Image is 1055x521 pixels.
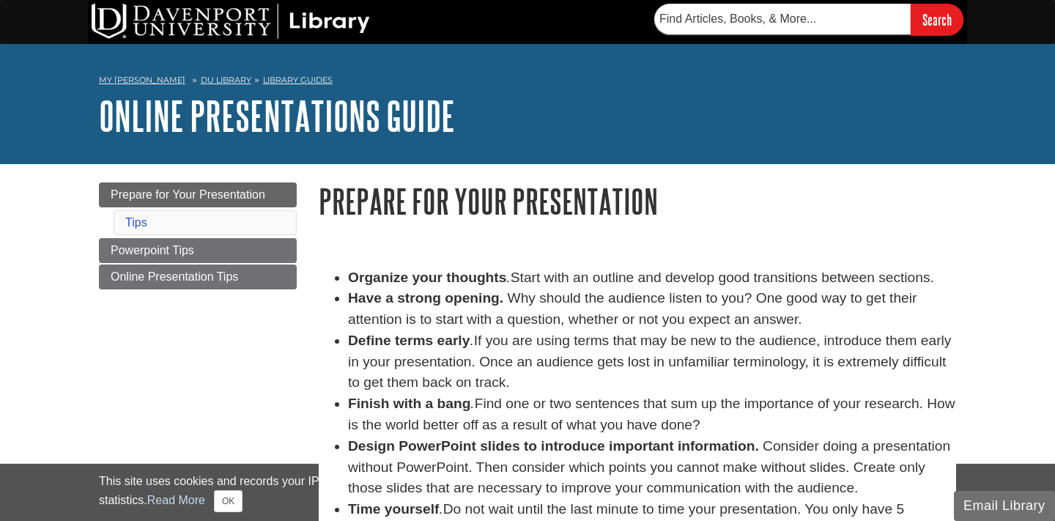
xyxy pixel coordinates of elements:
strong: Define terms early [348,333,470,348]
img: DU Library [92,4,370,39]
nav: breadcrumb [99,70,956,94]
em: . [470,396,474,411]
a: Tips [125,216,147,229]
a: Online Presentations Guide [99,93,455,138]
form: Searches DU Library's articles, books, and more [654,4,963,35]
li: If you are using terms that may be new to the audience, introduce them early in your presentation... [348,330,956,393]
strong: Finish with a bang [348,396,470,411]
a: Read More [147,494,205,506]
li: Consider doing a presentation without PowerPoint. Then consider which points you cannot make with... [348,436,956,499]
h1: Prepare for Your Presentation [319,182,956,220]
em: . [470,333,473,348]
a: Powerpoint Tips [99,238,297,263]
strong: Design PowerPoint slides to introduce important information. [348,438,759,454]
a: Library Guides [263,75,333,85]
a: My [PERSON_NAME] [99,74,185,86]
strong: Have a strong opening. [348,290,503,306]
span: Prepare for Your Presentation [111,188,265,201]
li: Why should the audience listen to you? One good way to get their attention is to start with a que... [348,288,956,330]
em: . [439,501,443,517]
div: Guide Page Menu [99,182,297,289]
input: Find Articles, Books, & More... [654,4,911,34]
div: This site uses cookies and records your IP address for usage statistics. Additionally, we use Goo... [99,473,956,512]
a: Prepare for Your Presentation [99,182,297,207]
em: . [506,270,510,285]
a: DU Library [201,75,251,85]
strong: Time yourself [348,501,439,517]
button: Email Library [954,491,1055,521]
button: Close [214,490,243,512]
li: Start with an outline and develop good transitions between sections. [348,267,956,289]
span: Online Presentation Tips [111,270,238,283]
li: Find one or two sentences that sum up the importance of your research. How is the world better of... [348,393,956,436]
span: Powerpoint Tips [111,244,194,256]
input: Search [911,4,963,35]
strong: Organize your thoughts [348,270,506,285]
a: Online Presentation Tips [99,265,297,289]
